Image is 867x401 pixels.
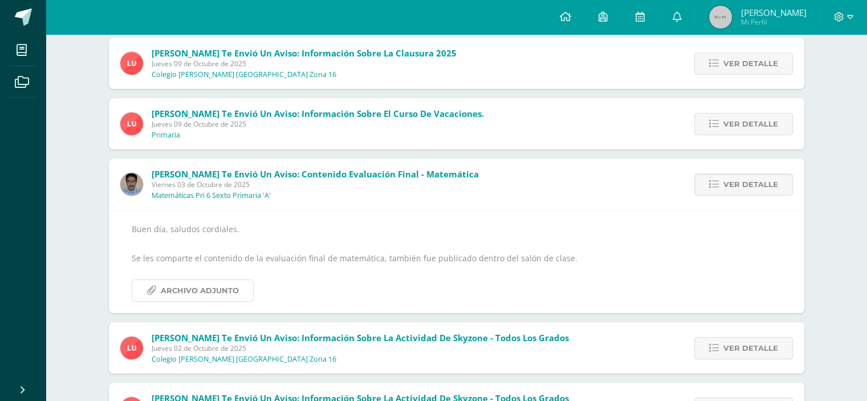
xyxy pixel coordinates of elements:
span: Viernes 03 de Octubre de 2025 [152,180,479,189]
span: Ver detalle [723,114,778,135]
span: Archivo Adjunto [161,280,239,301]
img: 45x45 [709,6,732,29]
img: 5e9a15aa805efbf1b7537bc14e88b61e.png [120,337,143,359]
span: Ver detalle [723,338,778,359]
span: Ver detalle [723,174,778,195]
span: [PERSON_NAME] [740,7,806,18]
p: Primaria [152,131,180,140]
p: Matemáticas Pri 6 Sexto Primaria 'A' [152,191,271,200]
p: Colegio [PERSON_NAME] [GEOGRAPHIC_DATA] Zona 16 [152,355,336,364]
span: [PERSON_NAME] te envió un aviso: Información sobre la clausura 2025 [152,47,457,59]
span: Ver detalle [723,53,778,74]
span: Jueves 02 de Octubre de 2025 [152,343,569,353]
span: [PERSON_NAME] te envió un aviso: Información sobre el curso de vacaciones. [152,108,484,119]
span: Jueves 09 de Octubre de 2025 [152,119,484,129]
span: Mi Perfil [740,17,806,27]
span: [PERSON_NAME] te envió un aviso: Información sobre la actividad de Skyzone - Todos los grados [152,332,569,343]
img: 183d03328e61c7e8ae64f8e4a7cfdcef.png [120,173,143,196]
img: 5e9a15aa805efbf1b7537bc14e88b61e.png [120,112,143,135]
a: Archivo Adjunto [132,280,254,302]
span: Jueves 09 de Octubre de 2025 [152,59,457,68]
div: Buen día, saludos cordiales. Se les comparte el contenido de la evaluación final de matemática, t... [132,222,781,302]
p: Colegio [PERSON_NAME] [GEOGRAPHIC_DATA] Zona 16 [152,70,336,79]
img: 5e9a15aa805efbf1b7537bc14e88b61e.png [120,52,143,75]
span: [PERSON_NAME] te envió un aviso: Contenido Evaluación Final - Matemática [152,168,479,180]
